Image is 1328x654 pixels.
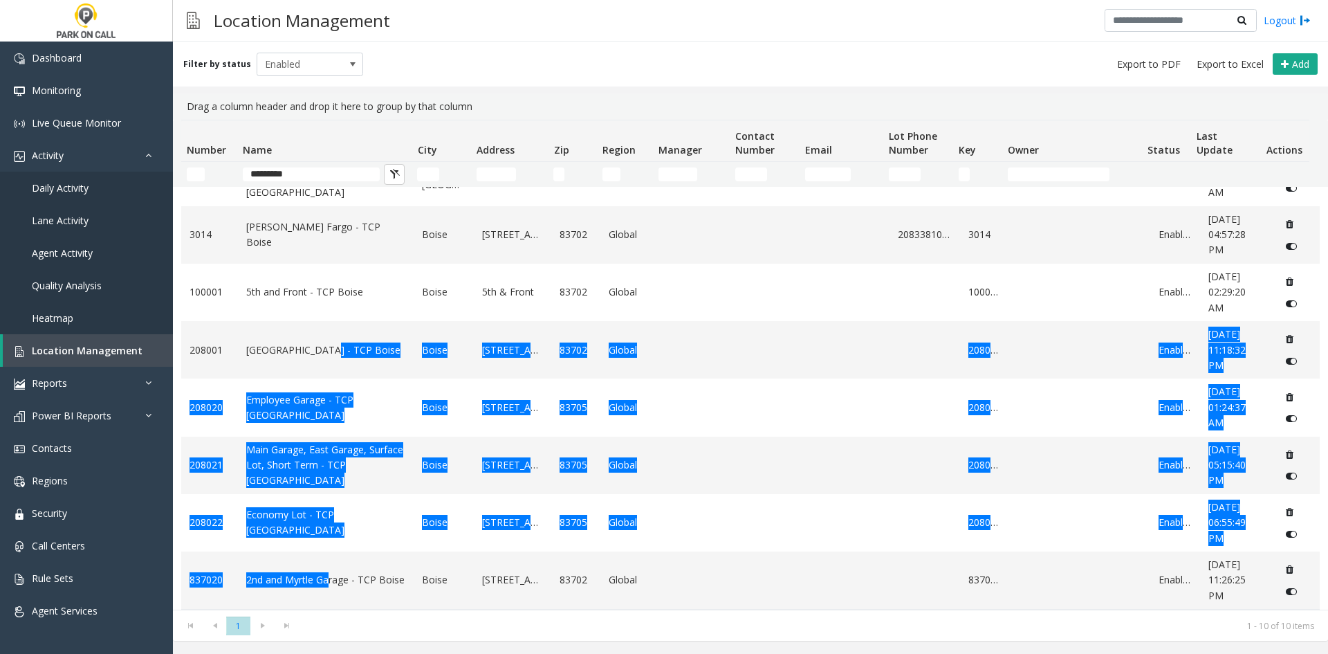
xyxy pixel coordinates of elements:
span: Agent Services [32,604,98,617]
a: 83705 [560,515,592,530]
img: 'icon' [14,509,25,520]
a: Global [609,572,649,588]
span: Dashboard [32,51,82,64]
span: Page 1 [226,617,250,635]
span: Heatmap [32,311,73,325]
a: 208022 [190,515,230,530]
input: Owner Filter [1008,167,1110,181]
button: Disable [1279,465,1304,487]
a: 208022 [968,515,1001,530]
span: Security [32,507,67,520]
td: Number Filter [181,162,237,187]
span: [DATE] 01:24:37 AM [1208,385,1246,429]
td: Manager Filter [653,162,730,187]
span: Rule Sets [32,572,73,585]
input: Region Filter [602,167,620,181]
a: Enabled [1159,343,1191,358]
a: 5th and Front - TCP Boise [246,284,406,300]
a: [DATE] 05:15:40 PM [1208,442,1262,489]
span: Reports [32,376,67,390]
td: Region Filter [597,162,653,187]
td: Email Filter [800,162,883,187]
a: 83705 [560,457,592,473]
img: 'icon' [14,541,25,552]
a: [DATE] 11:18:32 PM [1208,327,1262,373]
td: Zip Filter [548,162,597,187]
button: Delete [1279,271,1301,293]
a: Boise [422,227,465,242]
a: 208001 [190,343,230,358]
span: Quality Analysis [32,279,102,292]
span: Monitoring [32,84,81,97]
td: Name Filter [237,162,412,187]
span: Last Update [1197,129,1233,156]
span: Power BI Reports [32,409,111,422]
button: Disable [1279,581,1304,603]
button: Delete [1279,213,1301,235]
a: 83702 [560,284,592,300]
td: Status Filter [1142,162,1191,187]
button: Add [1273,53,1318,75]
img: 'icon' [14,476,25,487]
span: Export to PDF [1117,57,1181,71]
span: Activity [32,149,64,162]
th: Status [1142,120,1191,162]
a: Global [609,400,649,415]
span: Address [477,143,515,156]
span: Export to Excel [1197,57,1264,71]
span: Agent Activity [32,246,93,260]
a: Global [609,457,649,473]
input: Contact Number Filter [735,167,768,181]
input: Name Filter [243,167,380,181]
a: 83702 [560,343,592,358]
a: 837020 [190,572,230,588]
span: [DATE] 04:57:28 PM [1208,212,1246,257]
span: [DATE] 11:18:32 PM [1208,327,1246,372]
img: 'icon' [14,444,25,455]
button: Delete [1279,501,1301,523]
a: [STREET_ADDRESS] [482,572,543,588]
span: [DATE] 11:26:25 PM [1208,558,1246,602]
a: Enabled [1159,227,1191,242]
a: [STREET_ADDRESS] [482,343,543,358]
a: Logout [1264,13,1311,28]
a: [DATE] 02:29:20 AM [1208,269,1262,316]
a: 100001 [190,284,230,300]
a: 208020 [968,400,1001,415]
button: Delete [1279,444,1301,466]
td: Actions Filter [1260,162,1309,187]
span: Location Management [32,344,142,357]
td: Key Filter [953,162,1002,187]
a: 5th & Front [482,284,543,300]
button: Export to PDF [1112,55,1186,74]
a: Boise [422,457,465,473]
img: 'icon' [14,411,25,422]
span: Contacts [32,442,72,455]
input: Number Filter [187,167,205,181]
a: Location Management [3,334,173,367]
kendo-pager-info: 1 - 10 of 10 items [307,620,1314,632]
span: [DATE] 02:29:20 AM [1208,270,1246,314]
span: Add [1292,57,1309,71]
img: 'icon' [14,574,25,585]
a: [PERSON_NAME] Fargo - TCP Boise [246,219,406,251]
a: 208001 [968,343,1001,358]
img: 'icon' [14,346,25,357]
button: Export to Excel [1191,55,1269,74]
a: Enabled [1159,572,1191,588]
th: Actions [1260,120,1309,162]
button: Disable [1279,350,1304,372]
a: 837020 [968,572,1001,588]
span: Call Centers [32,539,85,552]
span: Owner [1008,143,1039,156]
span: Name [243,143,272,156]
a: [STREET_ADDRESS] [482,227,543,242]
td: City Filter [412,162,471,187]
input: City Filter [417,167,439,181]
span: [DATE] 06:55:49 PM [1208,500,1246,545]
span: Live Queue Monitor [32,116,121,129]
td: Lot Phone Number Filter [883,162,953,187]
span: Manager [658,143,702,156]
span: Region [602,143,636,156]
a: Boise [422,343,465,358]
